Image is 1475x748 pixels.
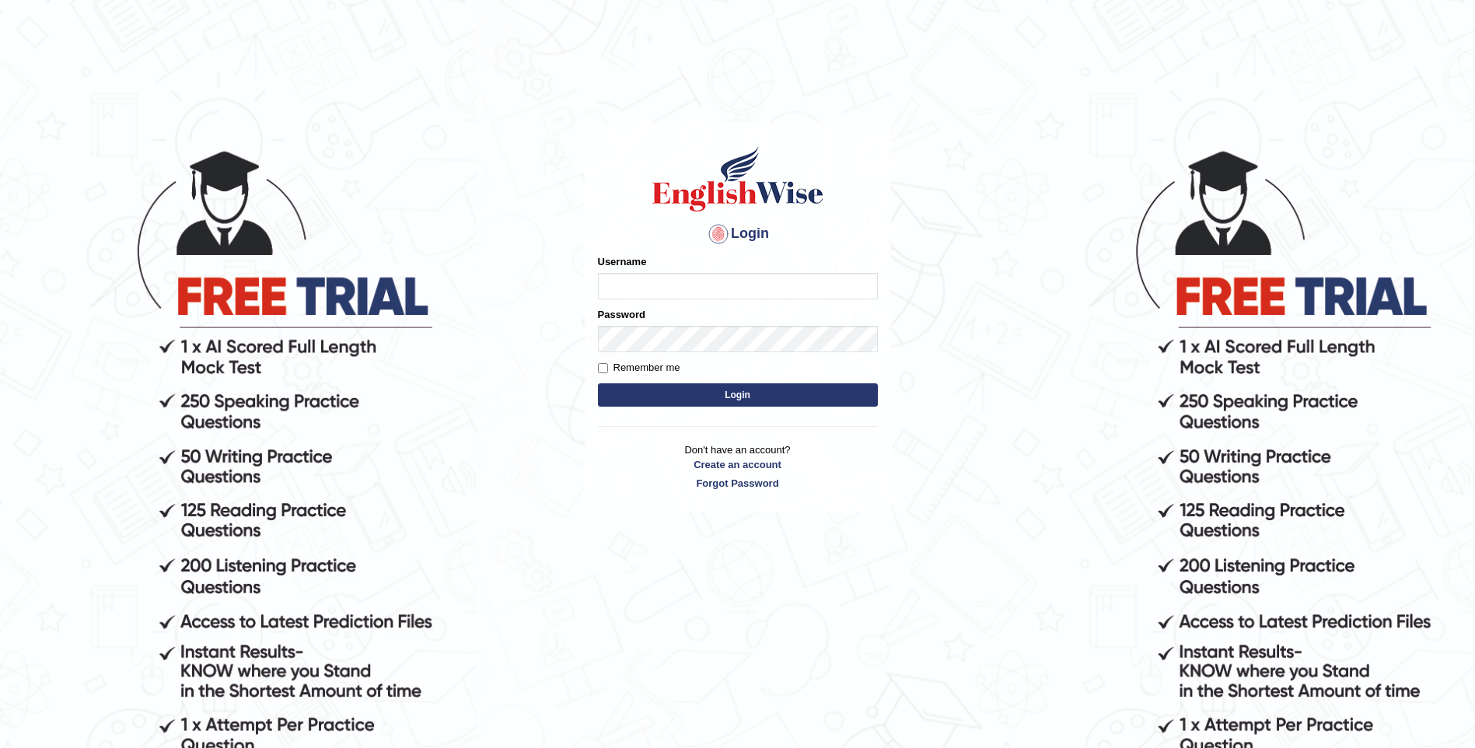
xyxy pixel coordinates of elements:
[649,144,827,214] img: Logo of English Wise sign in for intelligent practice with AI
[598,457,878,472] a: Create an account
[598,476,878,491] a: Forgot Password
[598,442,878,491] p: Don't have an account?
[598,360,680,376] label: Remember me
[598,222,878,246] h4: Login
[598,363,608,373] input: Remember me
[598,307,645,322] label: Password
[598,254,647,269] label: Username
[598,383,878,407] button: Login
